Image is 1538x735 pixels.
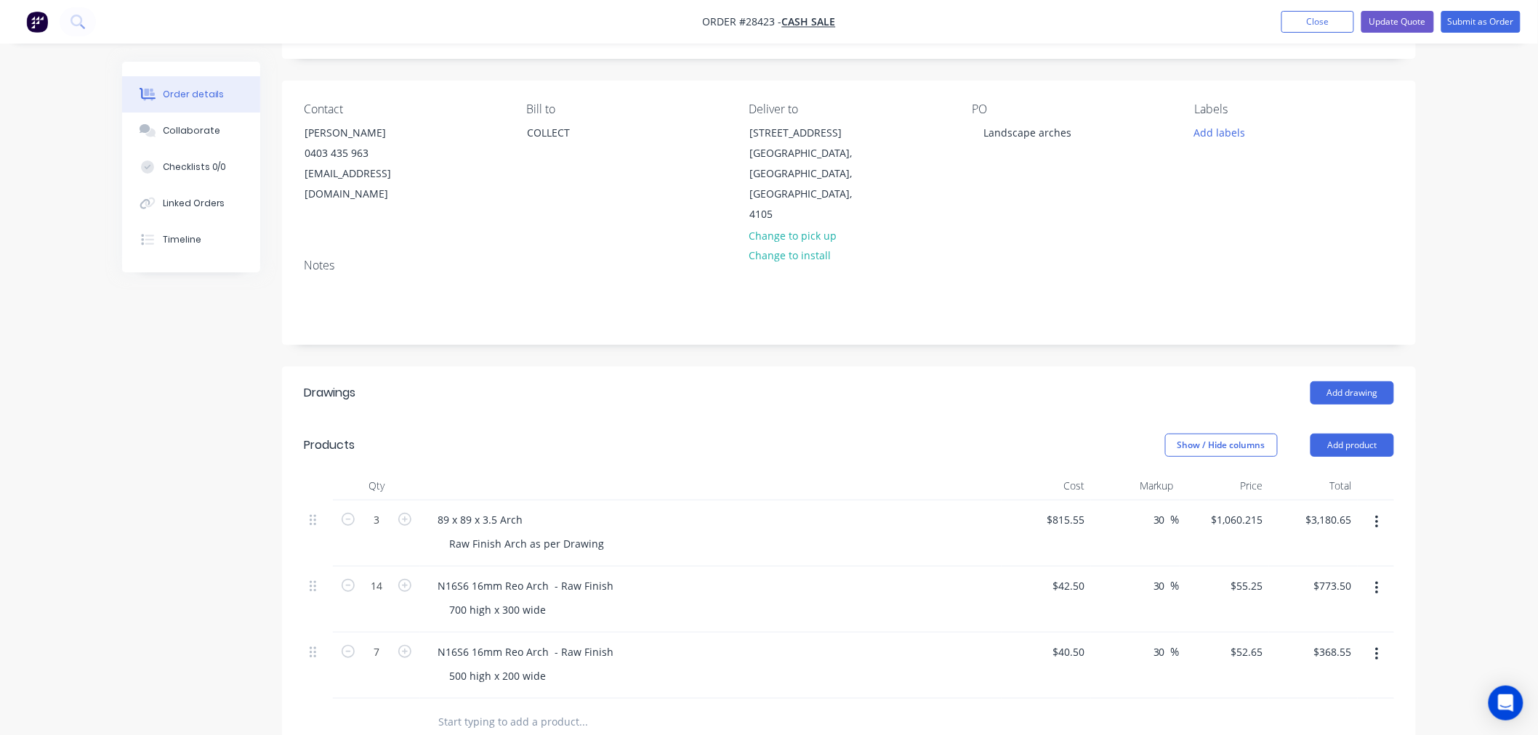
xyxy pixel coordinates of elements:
div: [EMAIL_ADDRESS][DOMAIN_NAME] [305,163,425,204]
button: Change to pick up [741,225,845,245]
div: Products [304,436,355,454]
div: Contact [304,102,503,116]
div: Cost [1002,471,1091,500]
div: [STREET_ADDRESS][GEOGRAPHIC_DATA], [GEOGRAPHIC_DATA], [GEOGRAPHIC_DATA], 4105 [738,122,883,225]
span: Order #28423 - [703,15,782,29]
div: Landscape arches [972,122,1083,143]
button: Show / Hide columns [1165,434,1278,457]
div: Notes [304,259,1394,272]
button: Collaborate [122,113,260,149]
button: Add drawing [1310,381,1394,405]
button: Submit as Order [1441,11,1521,33]
span: % [1171,511,1180,528]
button: Update Quote [1361,11,1434,33]
img: Factory [26,11,48,33]
div: 700 high x 300 wide [438,599,557,620]
div: N16S6 16mm Reo Arch - Raw Finish [426,641,625,662]
div: Timeline [163,233,201,246]
a: CASH SALE [782,15,836,29]
div: Price [1180,471,1269,500]
div: 500 high x 200 wide [438,665,557,686]
div: Raw Finish Arch as per Drawing [438,533,616,554]
div: 89 x 89 x 3.5 Arch [426,509,534,530]
div: Linked Orders [163,197,225,210]
div: COLLECT [515,122,660,168]
button: Add labels [1186,122,1253,142]
button: Add product [1310,434,1394,457]
div: Markup [1091,471,1180,500]
div: Deliver to [749,102,949,116]
div: N16S6 16mm Reo Arch - Raw Finish [426,575,625,596]
div: Collaborate [163,124,220,137]
span: % [1171,643,1180,660]
button: Change to install [741,245,839,265]
div: Labels [1195,102,1394,116]
div: 0403 435 963 [305,143,425,163]
div: Drawings [304,384,355,402]
div: Qty [333,471,420,500]
div: COLLECT [527,123,648,143]
button: Timeline [122,222,260,258]
button: Close [1281,11,1354,33]
div: Open Intercom Messenger [1489,686,1523,720]
span: % [1171,577,1180,594]
div: PO [972,102,1171,116]
div: Bill to [526,102,725,116]
div: [PERSON_NAME] [305,123,425,143]
div: [PERSON_NAME]0403 435 963[EMAIL_ADDRESS][DOMAIN_NAME] [292,122,438,205]
button: Order details [122,76,260,113]
div: [GEOGRAPHIC_DATA], [GEOGRAPHIC_DATA], [GEOGRAPHIC_DATA], 4105 [750,143,871,224]
div: Order details [163,88,225,101]
button: Checklists 0/0 [122,149,260,185]
div: Checklists 0/0 [163,161,227,174]
button: Linked Orders [122,185,260,222]
div: [STREET_ADDRESS] [750,123,871,143]
div: Total [1269,471,1358,500]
